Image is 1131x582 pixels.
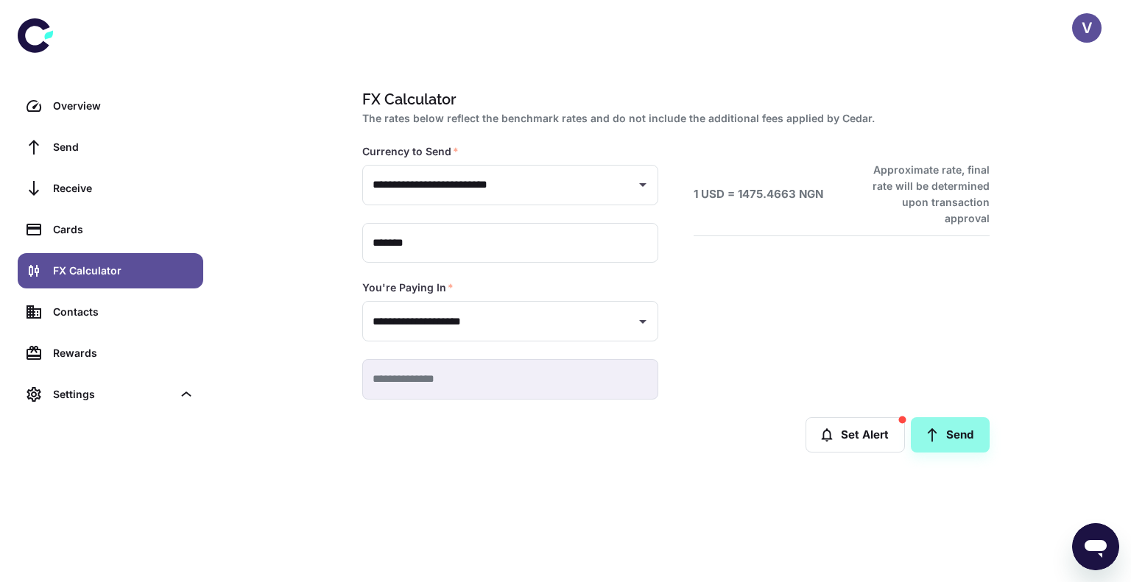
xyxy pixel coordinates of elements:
a: Send [18,129,203,165]
div: Settings [18,377,203,412]
div: FX Calculator [53,263,194,279]
label: Currency to Send [362,144,459,159]
button: Set Alert [806,417,905,453]
button: Open [633,174,653,195]
div: Contacts [53,304,194,320]
a: Overview [18,88,203,124]
a: Rewards [18,336,203,371]
div: Rewards [53,345,194,361]
div: Overview [53,98,194,114]
h6: 1 USD = 1475.4663 NGN [694,186,823,203]
iframe: Button to launch messaging window [1072,523,1119,570]
button: V [1072,13,1102,43]
label: You're Paying In [362,280,454,295]
a: Cards [18,212,203,247]
h1: FX Calculator [362,88,984,110]
a: FX Calculator [18,253,203,288]
div: Settings [53,386,172,402]
h6: Approximate rate, final rate will be determined upon transaction approval [856,162,990,227]
a: Send [911,417,990,453]
div: Receive [53,180,194,196]
div: Cards [53,221,194,238]
a: Contacts [18,294,203,330]
div: Send [53,139,194,155]
button: Open [633,311,653,332]
a: Receive [18,171,203,206]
